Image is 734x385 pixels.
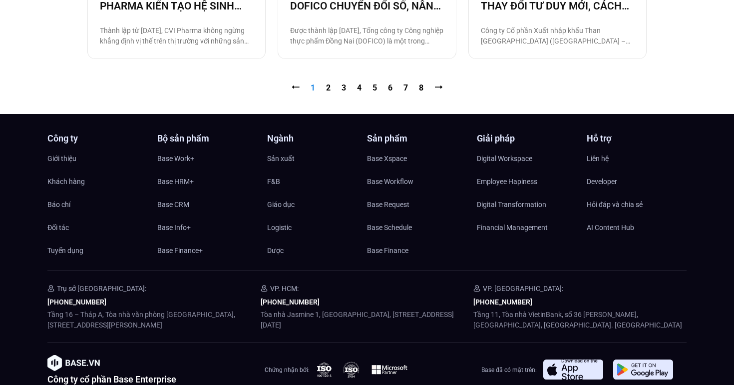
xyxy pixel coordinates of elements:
[587,197,643,212] span: Hỏi đáp và chia sẻ
[267,220,292,235] span: Logistic
[587,220,687,235] a: AI Content Hub
[157,134,257,143] h4: Bộ sản phẩm
[157,197,257,212] a: Base CRM
[473,309,687,330] p: Tầng 11, Tòa nhà VietinBank, số 36 [PERSON_NAME], [GEOGRAPHIC_DATA], [GEOGRAPHIC_DATA]. [GEOGRAPH...
[157,243,257,258] a: Base Finance+
[342,83,346,92] a: 3
[473,298,532,306] a: [PHONE_NUMBER]
[157,220,257,235] a: Base Info+
[47,134,147,143] h4: Công ty
[403,83,408,92] a: 7
[367,174,467,189] a: Base Workflow
[270,284,299,292] span: VP. HCM:
[47,298,106,306] a: [PHONE_NUMBER]
[267,174,367,189] a: F&B
[367,197,409,212] span: Base Request
[367,243,467,258] a: Base Finance
[157,151,257,166] a: Base Work+
[47,220,69,235] span: Đối tác
[477,134,577,143] h4: Giải pháp
[267,243,367,258] a: Dược
[388,83,392,92] a: 6
[47,151,147,166] a: Giới thiệu
[261,298,320,306] a: [PHONE_NUMBER]
[47,375,176,384] h2: Công ty cổ phần Base Enterprise
[434,83,442,92] a: ⭢
[477,197,546,212] span: Digital Transformation
[367,134,467,143] h4: Sản phẩm
[47,220,147,235] a: Đối tác
[267,174,280,189] span: F&B
[267,197,295,212] span: Giáo dục
[372,83,377,92] a: 5
[367,243,408,258] span: Base Finance
[587,134,687,143] h4: Hỗ trợ
[267,151,295,166] span: Sản xuất
[587,174,687,189] a: Developer
[483,284,563,292] span: VP. [GEOGRAPHIC_DATA]:
[47,309,261,330] p: Tầng 16 – Tháp A, Tòa nhà văn phòng [GEOGRAPHIC_DATA], [STREET_ADDRESS][PERSON_NAME]
[47,174,147,189] a: Khách hàng
[587,151,609,166] span: Liên hệ
[367,220,412,235] span: Base Schedule
[477,220,548,235] span: Financial Management
[477,220,577,235] a: Financial Management
[477,197,577,212] a: Digital Transformation
[477,174,577,189] a: Employee Hapiness
[47,174,85,189] span: Khách hàng
[419,83,423,92] a: 8
[367,151,407,166] span: Base Xspace
[477,151,532,166] span: Digital Workspace
[157,174,194,189] span: Base HRM+
[477,151,577,166] a: Digital Workspace
[87,82,647,94] nav: Pagination
[47,243,83,258] span: Tuyển dụng
[311,83,315,92] span: 1
[157,243,203,258] span: Base Finance+
[267,151,367,166] a: Sản xuất
[265,366,310,373] span: Chứng nhận bởi:
[290,25,443,46] p: Được thành lập [DATE], Tổng công ty Công nghiệp thực phẩm Đồng Nai (DOFICO) là một trong những tổ...
[157,174,257,189] a: Base HRM+
[481,366,537,373] span: Base đã có mặt trên:
[367,174,413,189] span: Base Workflow
[587,220,634,235] span: AI Content Hub
[157,151,194,166] span: Base Work+
[326,83,331,92] a: 2
[57,284,146,292] span: Trụ sở [GEOGRAPHIC_DATA]:
[267,134,367,143] h4: Ngành
[367,151,467,166] a: Base Xspace
[47,197,70,212] span: Báo chí
[481,25,634,46] p: Công ty Cổ phần Xuất nhập khẩu Than [GEOGRAPHIC_DATA] ([GEOGRAPHIC_DATA] – Coal Import Export Joi...
[47,355,100,371] img: image-1.png
[100,25,253,46] p: Thành lập từ [DATE], CVI Pharma không ngừng khẳng định vị thế trên thị trường với những sản phẩm ...
[587,174,617,189] span: Developer
[357,83,362,92] a: 4
[157,197,189,212] span: Base CRM
[587,197,687,212] a: Hỏi đáp và chia sẻ
[267,243,284,258] span: Dược
[267,220,367,235] a: Logistic
[47,243,147,258] a: Tuyển dụng
[267,197,367,212] a: Giáo dục
[477,174,537,189] span: Employee Hapiness
[587,151,687,166] a: Liên hệ
[367,197,467,212] a: Base Request
[292,83,300,92] span: ⭠
[367,220,467,235] a: Base Schedule
[47,197,147,212] a: Báo chí
[157,220,191,235] span: Base Info+
[47,151,76,166] span: Giới thiệu
[261,309,474,330] p: Tòa nhà Jasmine 1, [GEOGRAPHIC_DATA], [STREET_ADDRESS][DATE]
